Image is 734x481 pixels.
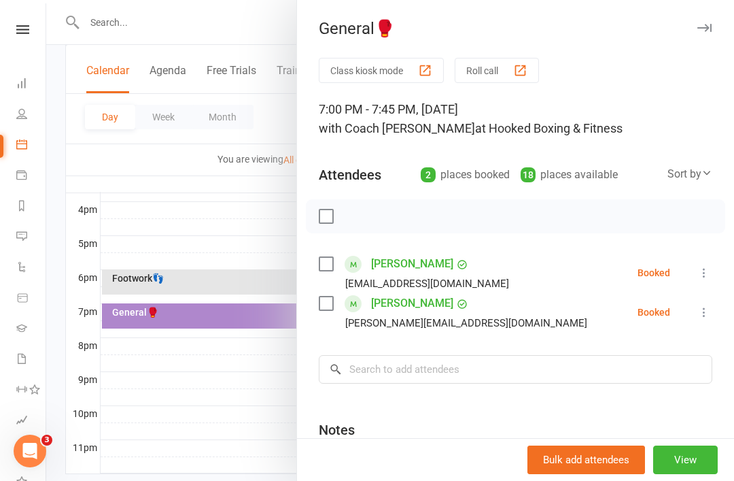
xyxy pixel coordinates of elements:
a: Payments [16,161,47,192]
div: General🥊 [297,19,734,38]
span: with Coach [PERSON_NAME] [319,121,475,135]
a: [PERSON_NAME] [371,253,453,275]
div: Booked [637,308,670,317]
input: Search to add attendees [319,355,712,384]
div: [EMAIL_ADDRESS][DOMAIN_NAME] [345,275,509,293]
a: Reports [16,192,47,222]
div: Sort by [667,165,712,183]
a: Assessments [16,406,47,437]
div: Attendees [319,165,381,184]
div: 7:00 PM - 7:45 PM, [DATE] [319,100,712,138]
button: Bulk add attendees [527,446,645,474]
div: Booked [637,268,670,278]
div: 18 [521,167,536,182]
span: 3 [41,435,52,446]
div: places available [521,165,618,184]
div: [PERSON_NAME][EMAIL_ADDRESS][DOMAIN_NAME] [345,314,587,332]
a: People [16,100,47,131]
a: Calendar [16,131,47,161]
button: View [653,446,718,474]
button: Class kiosk mode [319,58,444,83]
div: places booked [421,165,510,184]
iframe: Intercom live chat [14,435,46,467]
div: Notes [319,420,355,439]
button: Roll call [455,58,539,83]
div: 2 [421,167,436,182]
a: Product Sales [16,284,47,314]
a: Dashboard [16,69,47,100]
span: at Hooked Boxing & Fitness [475,121,623,135]
a: [PERSON_NAME] [371,293,453,314]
